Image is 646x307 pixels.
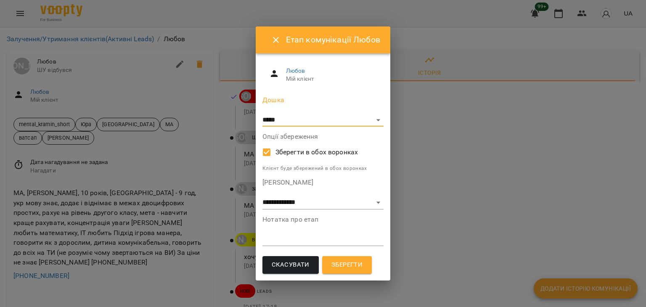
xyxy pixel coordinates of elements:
[262,97,384,103] label: Дошка
[266,30,286,50] button: Close
[262,164,384,173] p: Клієнт буде збережений в обох воронках
[262,256,319,274] button: Скасувати
[262,179,384,186] label: [PERSON_NAME]
[322,256,372,274] button: Зберегти
[262,216,384,223] label: Нотатка про етап
[262,133,384,140] label: Опції збереження
[272,259,310,270] span: Скасувати
[286,33,380,46] h6: Етап комунікації Любов
[286,75,377,83] span: Мій клієнт
[331,259,363,270] span: Зберегти
[275,147,358,157] span: Зберегти в обох воронках
[286,67,305,74] a: Любов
